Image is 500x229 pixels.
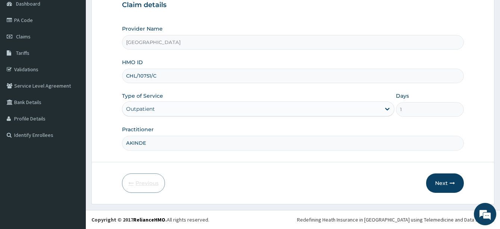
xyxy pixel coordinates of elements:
[14,37,30,56] img: d_794563401_company_1708531726252_794563401
[39,42,125,51] div: Chat with us now
[122,25,163,32] label: Provider Name
[16,50,29,56] span: Tariffs
[122,1,464,9] h3: Claim details
[86,210,500,229] footer: All rights reserved.
[122,92,163,100] label: Type of Service
[122,173,165,193] button: Previous
[126,105,155,113] div: Outpatient
[122,126,154,133] label: Practitioner
[133,216,165,223] a: RelianceHMO
[16,0,40,7] span: Dashboard
[426,173,464,193] button: Next
[122,59,143,66] label: HMO ID
[91,216,167,223] strong: Copyright © 2017 .
[4,151,142,177] textarea: Type your message and hit 'Enter'
[122,69,464,83] input: Enter HMO ID
[43,68,103,143] span: We're online!
[297,216,494,223] div: Redefining Heath Insurance in [GEOGRAPHIC_DATA] using Telemedicine and Data Science!
[396,92,409,100] label: Days
[16,33,31,40] span: Claims
[122,4,140,22] div: Minimize live chat window
[122,136,464,150] input: Enter Name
